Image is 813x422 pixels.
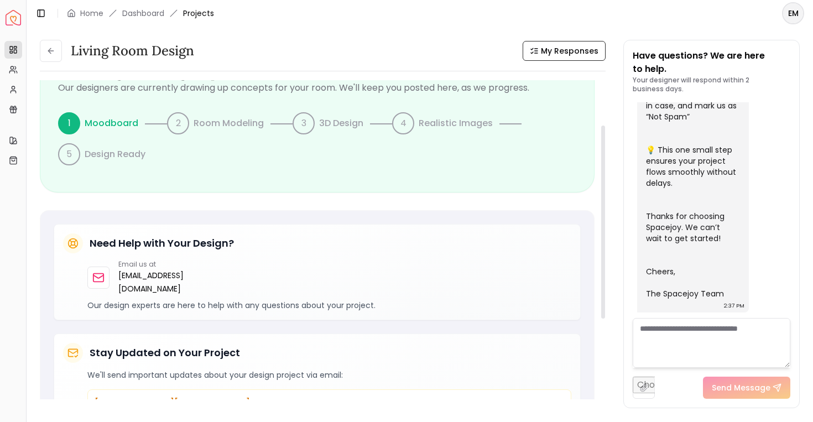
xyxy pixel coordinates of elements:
div: 2 [167,112,189,134]
span: My Responses [541,45,598,56]
p: Your designer will respond within 2 business days. [633,76,791,93]
p: Our design experts are here to help with any questions about your project. [87,300,571,311]
p: Have questions? We are here to help. [633,49,791,76]
p: Room Modeling [194,117,264,130]
p: [EMAIL_ADDRESS][DOMAIN_NAME] [95,397,564,410]
h5: Need Help with Your Design? [90,236,234,251]
a: [EMAIL_ADDRESS][DOMAIN_NAME] [118,269,195,295]
p: Design Ready [85,148,145,161]
p: We'll send important updates about your design project via email: [87,369,571,381]
p: Moodboard [85,117,138,130]
div: 4 [392,112,414,134]
a: Dashboard [122,8,164,19]
p: Email us at [118,260,195,269]
div: 3 [293,112,315,134]
p: Our designers are currently drawing up concepts for your room. We'll keep you posted here, as we ... [58,81,576,95]
span: Projects [183,8,214,19]
h3: Living Room design [71,42,194,60]
button: EM [782,2,804,24]
div: 1 [58,112,80,134]
a: Home [80,8,103,19]
h5: Stay Updated on Your Project [90,345,240,361]
nav: breadcrumb [67,8,214,19]
img: Spacejoy Logo [6,10,21,25]
div: 5 [58,143,80,165]
a: Spacejoy [6,10,21,25]
div: 2:37 PM [724,300,744,311]
span: EM [783,3,803,23]
p: 3D Design [319,117,363,130]
p: Realistic Images [419,117,493,130]
button: My Responses [523,41,606,61]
